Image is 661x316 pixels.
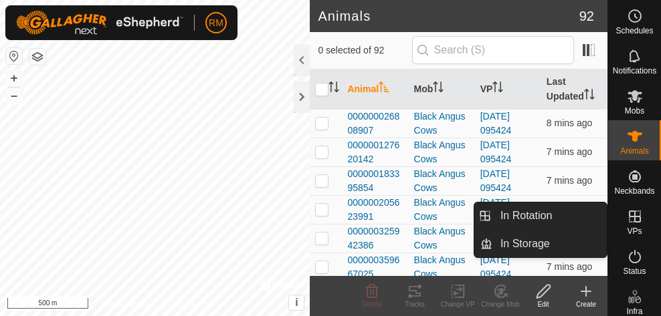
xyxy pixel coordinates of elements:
span: Animals [620,147,649,155]
input: Search (S) [412,36,574,64]
span: 000000183395854 [347,167,403,195]
span: Infra [626,307,642,315]
button: Reset Map [6,48,22,64]
button: + [6,70,22,86]
span: Delete [363,301,382,308]
span: 23 Sept 2025, 10:45 am [547,261,592,272]
a: [DATE] 095424 [480,168,512,193]
span: VPs [627,227,642,235]
span: In Rotation [500,208,552,224]
span: RM [209,16,223,30]
span: 000000026808907 [347,110,403,138]
span: 23 Sept 2025, 10:44 am [547,146,592,157]
p-sorticon: Activate to sort [379,84,389,94]
a: Privacy Policy [102,299,153,311]
div: Black Angus Cows [414,138,470,166]
div: Black Angus Cows [414,196,470,224]
p-sorticon: Activate to sort [584,91,595,102]
span: 000000205623991 [347,196,403,224]
span: In Storage [500,236,550,252]
button: i [289,295,304,310]
th: Last Updated [541,69,607,110]
img: Gallagher Logo [16,11,183,35]
div: Black Angus Cows [414,167,470,195]
a: Contact Us [168,299,207,311]
span: Notifications [613,67,656,75]
button: Map Layers [29,49,45,65]
span: 0 selected of 92 [318,43,411,57]
th: Mob [409,69,475,110]
p-sorticon: Activate to sort [433,84,444,94]
span: i [295,297,298,308]
a: [DATE] 095424 [480,140,512,164]
div: Edit [522,299,565,309]
p-sorticon: Activate to sort [492,84,503,94]
div: Black Angus Cows [414,224,470,253]
a: In Storage [492,230,607,257]
span: 23 Sept 2025, 10:44 am [547,175,592,186]
th: Animal [342,69,408,110]
div: Black Angus Cows [414,110,470,138]
a: In Rotation [492,202,607,229]
div: Change Mob [479,299,522,309]
div: Change VP [436,299,479,309]
span: Neckbands [614,187,654,195]
li: In Rotation [474,202,607,229]
div: Black Angus Cows [414,253,470,281]
div: Create [565,299,607,309]
a: [DATE] 095424 [480,197,512,222]
th: VP [475,69,541,110]
li: In Storage [474,230,607,257]
span: 000000359667025 [347,253,403,281]
span: Mobs [625,107,644,115]
h2: Animals [318,8,579,24]
span: 000000127620142 [347,138,403,166]
button: – [6,88,22,104]
span: 000000325942386 [347,224,403,253]
span: 92 [579,6,594,26]
span: 23 Sept 2025, 10:44 am [547,118,592,128]
span: Status [623,267,646,275]
a: [DATE] 095424 [480,111,512,136]
div: Tracks [393,299,436,309]
span: Schedules [616,27,653,35]
p-sorticon: Activate to sort [328,84,339,94]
